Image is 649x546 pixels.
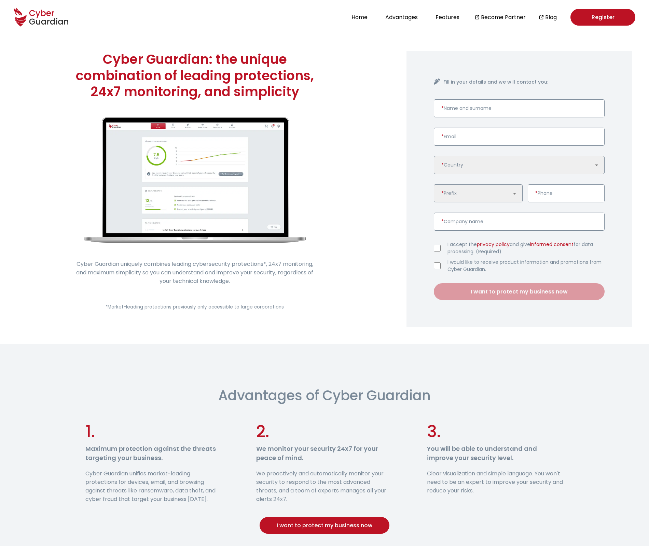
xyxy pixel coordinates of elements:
[433,13,461,22] button: Features
[427,444,564,462] h3: You will be able to understand and improve your security level.
[218,385,431,406] h2: Advantages of Cyber Guardian
[443,78,605,86] h4: Fill in your details and we will contact you:
[349,13,370,22] button: Home
[481,13,526,21] a: Become Partner
[427,420,441,443] span: 3.
[75,260,314,285] p: Cyber Guardian uniquely combines leading cybersecurity protections*, 24x7 monitoring, and maximum...
[256,444,393,462] h3: We monitor your security 24x7 for your peace of mind.
[447,259,605,273] label: I would like to receive product information and promotions from Cyber Guardian.
[434,283,605,300] button: I want to protect my business now
[75,51,314,100] h1: Cyber Guardian: the unique combination of leading protections, 24x7 monitoring, and simplicity
[85,469,222,503] p: Cyber Guardian unifies market-leading protections for devices, email, and browsing against threat...
[447,241,605,255] label: I accept the and give for data processing. (Required)
[106,304,284,310] small: *Market-leading protections previously only accessible to large corporations
[528,184,605,202] input: Enter a valid phone number.
[260,517,389,534] button: I want to protect my business now
[256,469,393,503] p: We proactively and automatically monitor your security to respond to the most advanced threats, a...
[383,13,420,22] button: Advantages
[545,13,557,21] a: Blog
[477,241,510,248] a: privacy policy
[427,469,564,495] p: Clear visualization and simple language. You won't need to be an expert to improve your security ...
[256,420,269,443] span: 2.
[84,117,306,243] img: cyberguardian-home
[530,241,574,248] a: informed consent
[85,444,222,462] h3: Maximum protection against the threats targeting your business.
[85,420,95,443] span: 1.
[570,9,635,26] a: Register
